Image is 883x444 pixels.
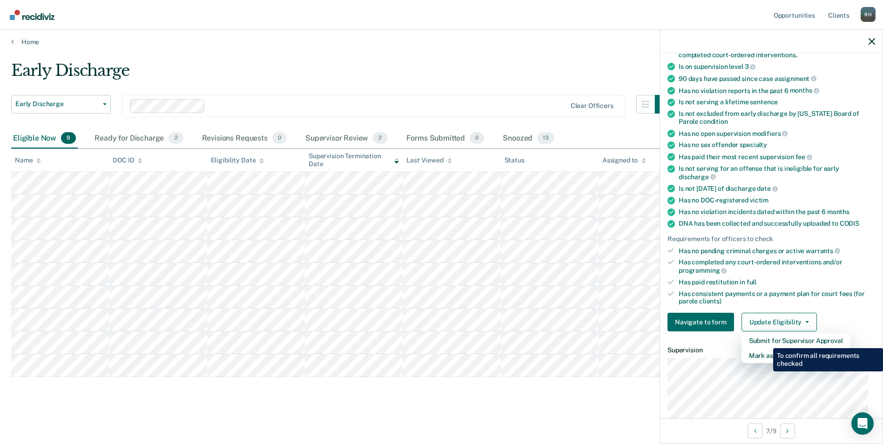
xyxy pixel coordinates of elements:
span: fee [795,153,812,161]
div: Has no DOC-registered [679,196,875,204]
div: Has completed any court-ordered interventions and/or [679,258,875,274]
div: Is not serving a lifetime [679,98,875,106]
div: Forms Submitted [404,128,486,149]
button: Submit for Supervisor Approval [741,333,850,348]
span: 0 [272,132,287,144]
dt: Supervision [667,346,875,354]
div: Has no violation incidents dated within the past 6 [679,208,875,216]
div: Snoozed [501,128,556,149]
span: victim [750,196,768,204]
button: Navigate to form [667,313,734,331]
span: sentence [750,98,778,106]
div: DNA has been collected and successfully uploaded to [679,220,875,228]
span: assignment [775,75,816,82]
div: Has paid their most recent supervision [679,153,875,161]
div: Early Discharge [11,61,674,87]
span: clients) [699,297,721,305]
div: Is not excluded from early discharge by [US_STATE] Board of Parole [679,110,875,126]
span: months [790,87,819,94]
div: Has no pending criminal charges or active [679,247,875,255]
img: Recidiviz [10,10,54,20]
div: Has consistent payments or a payment plan for court fees (for parole [679,290,875,306]
span: warrants [806,247,840,255]
span: discharge [679,173,716,181]
div: Clear officers [571,102,613,110]
span: 2 [373,132,387,144]
span: condition [700,118,728,125]
div: Requirements for officers to check [667,235,875,243]
span: full [747,278,756,286]
span: Early Discharge [15,100,99,108]
span: modifiers [752,130,788,137]
div: DOC ID [113,156,142,164]
span: 3 [745,63,756,70]
a: Home [11,38,872,46]
div: Name [15,156,41,164]
div: Status [505,156,525,164]
button: Mark as Ineligible [741,348,850,363]
div: Last Viewed [406,156,452,164]
span: specialty [740,141,767,148]
div: 7 / 9 [660,418,883,443]
div: R H [861,7,876,22]
span: programming [679,267,727,274]
div: Supervisor Review [303,128,390,149]
span: date [757,185,777,192]
div: Has no open supervision [679,129,875,138]
div: Ready for Discharge [93,128,185,149]
button: Previous Opportunity [748,424,762,438]
span: months [827,208,849,215]
button: Profile dropdown button [861,7,876,22]
div: Open Intercom Messenger [851,412,874,435]
div: Revisions Requests [200,128,289,149]
div: Supervision Termination Date [309,152,399,168]
div: Eligibility Date [211,156,264,164]
div: Is not [DATE] of discharge [679,184,875,193]
span: CODIS [840,220,859,227]
span: 0 [470,132,484,144]
button: Next Opportunity [780,424,795,438]
div: Assigned to [602,156,646,164]
div: Has no violation reports in the past 6 [679,87,875,95]
a: Navigate to form link [667,313,738,331]
div: Eligible Now [11,128,78,149]
div: Has no sex offender [679,141,875,149]
div: Is on supervision level [679,62,875,71]
span: 2 [169,132,183,144]
span: 9 [61,132,76,144]
button: Update Eligibility [741,313,817,331]
div: Is not serving for an offense that is ineligible for early [679,165,875,181]
div: Has paid restitution in [679,278,875,286]
span: 13 [537,132,554,144]
div: 90 days have passed since case [679,74,875,83]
